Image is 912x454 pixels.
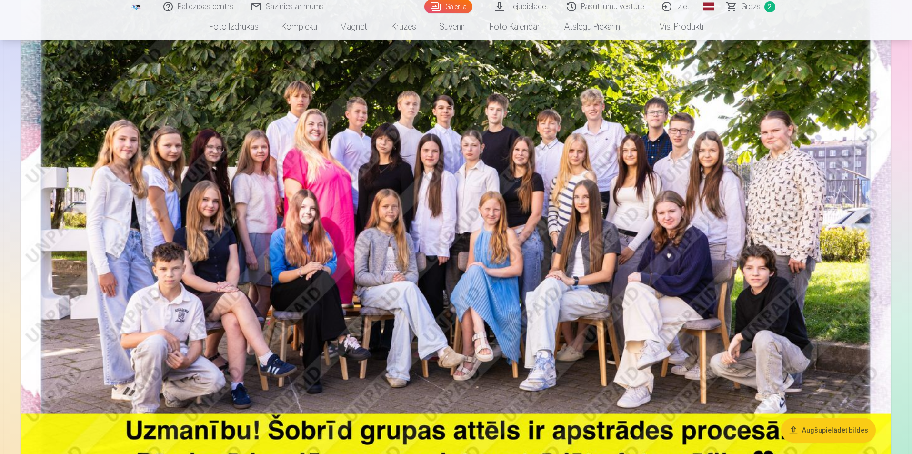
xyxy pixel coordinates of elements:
[764,1,775,12] span: 2
[329,13,380,40] a: Magnēti
[198,13,270,40] a: Foto izdrukas
[741,1,761,12] span: Grozs
[553,13,633,40] a: Atslēgu piekariņi
[478,13,553,40] a: Foto kalendāri
[270,13,329,40] a: Komplekti
[131,4,142,10] img: /fa1
[781,418,876,443] button: Augšupielādēt bildes
[428,13,478,40] a: Suvenīri
[633,13,715,40] a: Visi produkti
[380,13,428,40] a: Krūzes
